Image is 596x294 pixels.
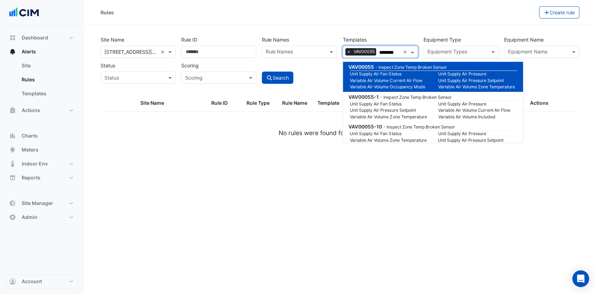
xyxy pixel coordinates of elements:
small: Inspect Zone Temp Broken Sensor [375,65,447,70]
div: Rule Name [282,99,309,107]
app-icon: Indoor Env [9,160,16,167]
span: VAV00055 [348,64,374,70]
button: Create rule [539,6,580,19]
img: Company Logo [8,6,40,20]
a: Rules [16,73,78,87]
small: Unit Supply Air Fan Status [346,101,434,107]
span: Clear [161,48,167,56]
app-icon: Site Manager [9,200,16,207]
div: Site Name [140,99,203,107]
small: Variable Air Volume Current Air Flow [346,78,434,84]
small: Unit Supply Air Pressure Setpoint [434,78,522,84]
div: Equipment Types [426,48,467,57]
app-icon: Dashboard [9,34,16,41]
small: Inspect Zone Temp Broken Sensor [380,95,451,100]
div: Rule Type [247,99,273,107]
button: Charts [6,129,78,143]
button: Actions [6,103,78,117]
span: Clear [403,48,409,56]
app-icon: Meters [9,146,16,153]
small: Variable Air Volume Included [434,114,522,120]
label: Site Name [101,34,124,46]
div: Rule ID [211,99,238,107]
small: Unit Supply Air Pressure [434,131,522,137]
small: Unit Supply Air Pressure Setpoint [434,137,522,144]
small: Unit Supply Air Pressure [434,101,522,107]
span: Charts [22,132,38,139]
button: Search [262,72,293,84]
label: Equipment Name [504,34,544,46]
span: Actions [22,107,40,114]
app-icon: Admin [9,214,16,221]
span: Reports [22,174,41,181]
app-icon: Charts [9,132,16,139]
small: Unit Supply Air Pressure Setpoint [346,107,434,113]
label: Rule Names [262,34,289,46]
span: VAV00055 [352,48,376,55]
small: Variable Air Volume Zone Temperature [434,84,522,90]
span: Account [22,278,42,285]
label: Scoring [181,59,199,72]
div: Actions [530,99,575,107]
span: Dashboard [22,34,48,41]
a: Templates [16,87,78,101]
span: Meters [22,146,38,153]
small: Variable Air Volume Occupancy Mode [346,84,434,90]
small: Unit Supply Air Fan Status [346,131,434,137]
div: Equipment Name [507,48,547,57]
div: Rules [101,9,114,16]
small: Unit Supply Air Pressure [434,71,522,77]
span: × [345,48,352,55]
small: Inspect Zone Temp Broken Sensor [383,124,455,130]
label: Templates [343,34,366,46]
small: Variable Air Volume Zone Temperature [346,114,434,120]
button: Dashboard [6,31,78,45]
app-icon: Reports [9,174,16,181]
div: No rules were found for this search criteria [101,128,579,138]
div: Rule Names [265,48,293,57]
label: Rule ID [181,34,197,46]
button: Admin [6,210,78,224]
span: Site Manager [22,200,53,207]
label: Equipment Type [424,34,461,46]
div: Template [317,99,344,107]
button: Reports [6,171,78,185]
app-icon: Alerts [9,48,16,55]
button: Indoor Env [6,157,78,171]
button: Account [6,274,78,288]
div: Open Intercom Messenger [572,270,589,287]
app-icon: Actions [9,107,16,114]
small: Variable Air Volume Zone Temperature [346,137,434,144]
span: Alerts [22,48,36,55]
button: Meters [6,143,78,157]
button: Alerts [6,45,78,59]
span: Indoor Env [22,160,48,167]
small: Variable Air Volume Current Air Flow [434,107,522,113]
span: Admin [22,214,37,221]
span: VAV00055-1 [348,94,379,100]
span: VAV00055-10 [348,124,382,130]
label: Status [101,59,115,72]
small: Unit Supply Air Fan Status [346,71,434,77]
button: Site Manager [6,196,78,210]
div: Options List [343,59,523,143]
a: Site [16,59,78,73]
div: Alerts [6,59,78,103]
